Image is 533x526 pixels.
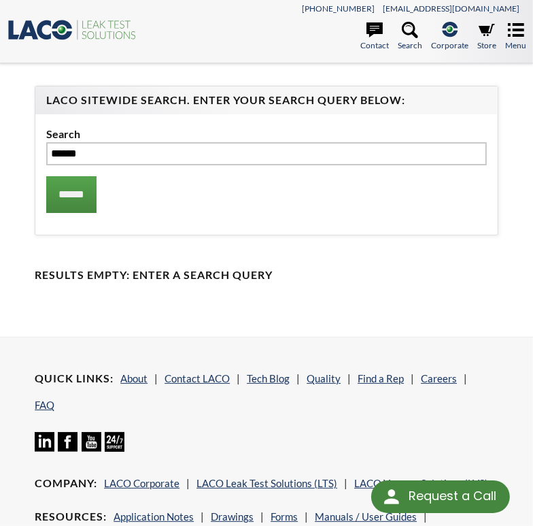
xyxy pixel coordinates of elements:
h4: Quick Links [35,372,114,386]
a: FAQ [35,399,54,411]
a: Contact [360,22,389,52]
a: Forms [271,510,298,523]
a: Quality [307,372,341,384]
img: round button [381,486,402,508]
a: Application Notes [114,510,194,523]
a: 24/7 Support [105,442,124,454]
a: Contact LACO [165,372,230,384]
a: About [120,372,148,384]
a: Search [398,22,422,52]
a: Menu [505,22,526,52]
a: LACO Vacuum Solutions (LVS) [354,477,488,489]
div: Request a Call [409,480,496,512]
a: Drawings [211,510,254,523]
a: Tech Blog [247,372,290,384]
a: Store [477,22,496,52]
div: Request a Call [371,480,510,513]
a: Careers [421,372,457,384]
a: Find a Rep [358,372,404,384]
h4: Company [35,476,97,491]
h4: Resources [35,510,107,524]
a: LACO Corporate [104,477,179,489]
img: 24/7 Support Icon [105,432,124,452]
a: Manuals / User Guides [315,510,417,523]
span: Corporate [431,39,468,52]
h4: LACO Sitewide Search. Enter your Search Query Below: [46,93,487,108]
a: [PHONE_NUMBER] [302,3,375,14]
a: LACO Leak Test Solutions (LTS) [196,477,337,489]
a: [EMAIL_ADDRESS][DOMAIN_NAME] [383,3,519,14]
label: Search [46,125,487,143]
h4: Results Empty: Enter a Search Query [35,268,498,282]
